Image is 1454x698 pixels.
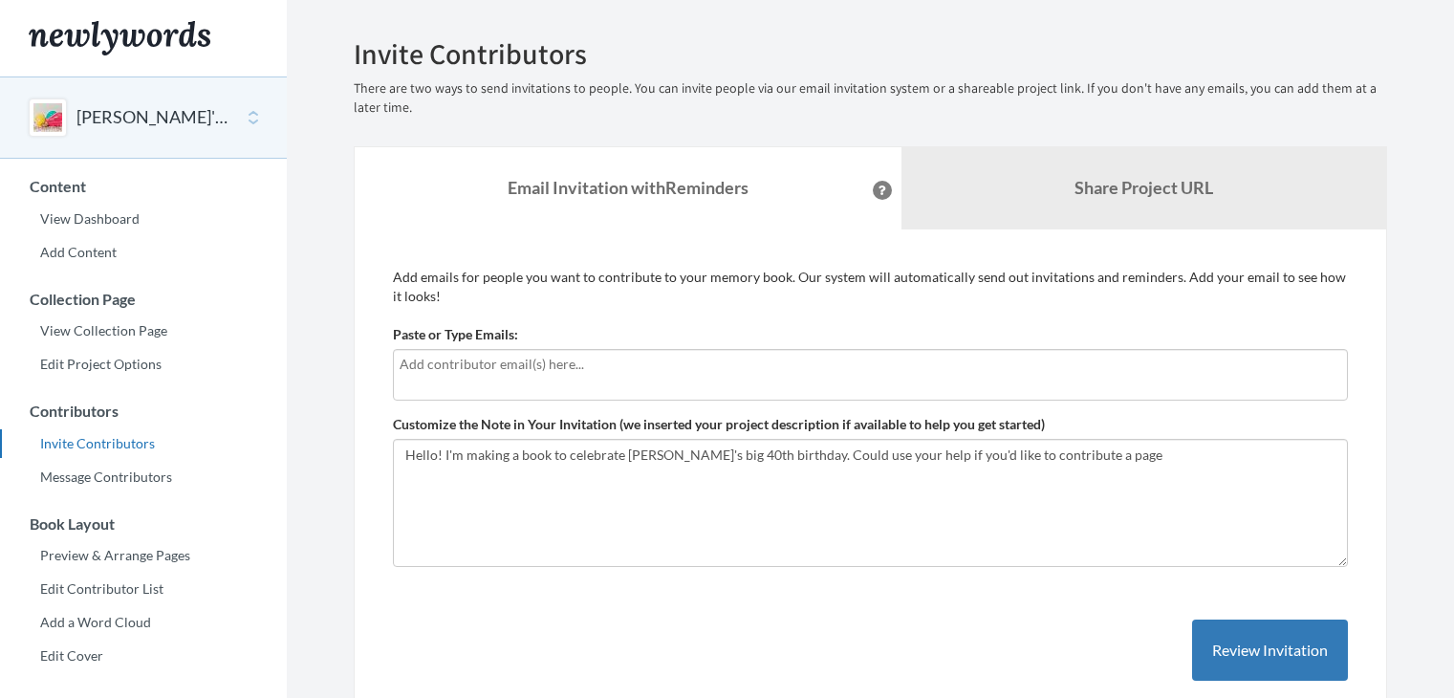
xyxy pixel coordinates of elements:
[1192,620,1348,682] button: Review Invitation
[508,177,749,198] strong: Email Invitation with Reminders
[400,354,1341,375] input: Add contributor email(s) here...
[393,439,1348,567] textarea: Hello! I'm making a book to celebrate [PERSON_NAME]'s big 40th birthday. Could use your help if y...
[76,105,231,130] button: [PERSON_NAME]'s 40th Birthday
[1074,177,1213,198] b: Share Project URL
[1,515,287,533] h3: Book Layout
[29,21,210,55] img: Newlywords logo
[393,415,1045,434] label: Customize the Note in Your Invitation (we inserted your project description if available to help ...
[1,291,287,308] h3: Collection Page
[1,403,287,420] h3: Contributors
[1,178,287,195] h3: Content
[393,325,518,344] label: Paste or Type Emails:
[354,79,1387,118] p: There are two ways to send invitations to people. You can invite people via our email invitation ...
[354,38,1387,70] h2: Invite Contributors
[393,268,1348,306] p: Add emails for people you want to contribute to your memory book. Our system will automatically s...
